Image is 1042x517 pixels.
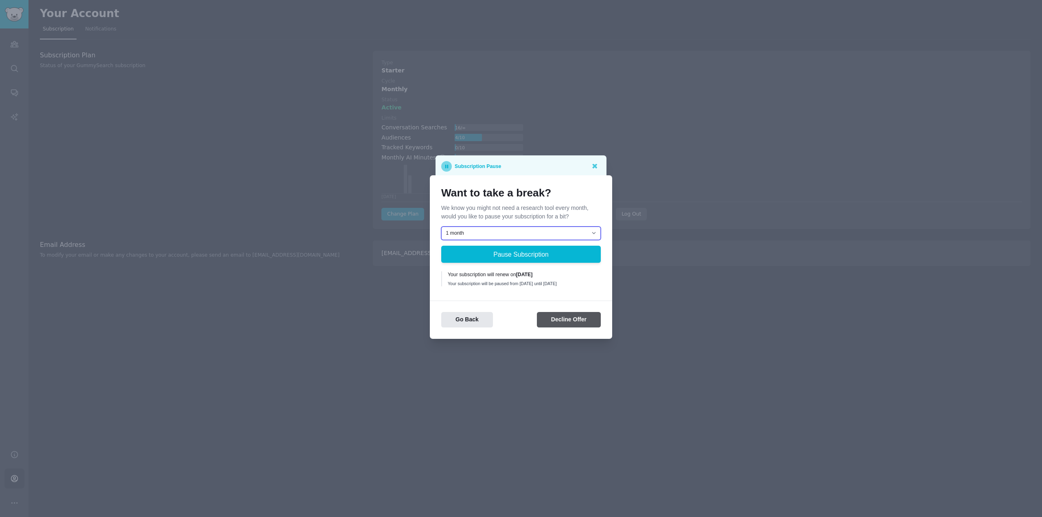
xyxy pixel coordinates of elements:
[455,161,501,172] p: Subscription Pause
[441,204,601,221] p: We know you might not need a research tool every month, would you like to pause your subscription...
[441,246,601,263] button: Pause Subscription
[441,187,601,200] h1: Want to take a break?
[537,312,601,328] button: Decline Offer
[441,312,493,328] button: Go Back
[448,281,595,286] div: Your subscription will be paused from [DATE] until [DATE]
[448,271,595,279] div: Your subscription will renew on
[516,272,533,277] b: [DATE]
